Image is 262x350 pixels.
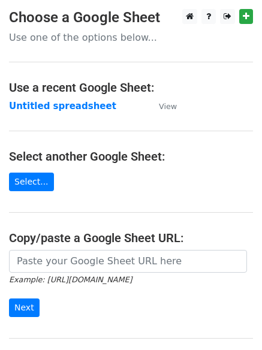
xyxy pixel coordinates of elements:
[9,80,253,95] h4: Use a recent Google Sheet:
[9,173,54,191] a: Select...
[9,101,116,111] a: Untitled spreadsheet
[9,31,253,44] p: Use one of the options below...
[9,275,132,284] small: Example: [URL][DOMAIN_NAME]
[9,149,253,164] h4: Select another Google Sheet:
[9,231,253,245] h4: Copy/paste a Google Sheet URL:
[9,298,40,317] input: Next
[159,102,177,111] small: View
[9,250,247,273] input: Paste your Google Sheet URL here
[9,9,253,26] h3: Choose a Google Sheet
[147,101,177,111] a: View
